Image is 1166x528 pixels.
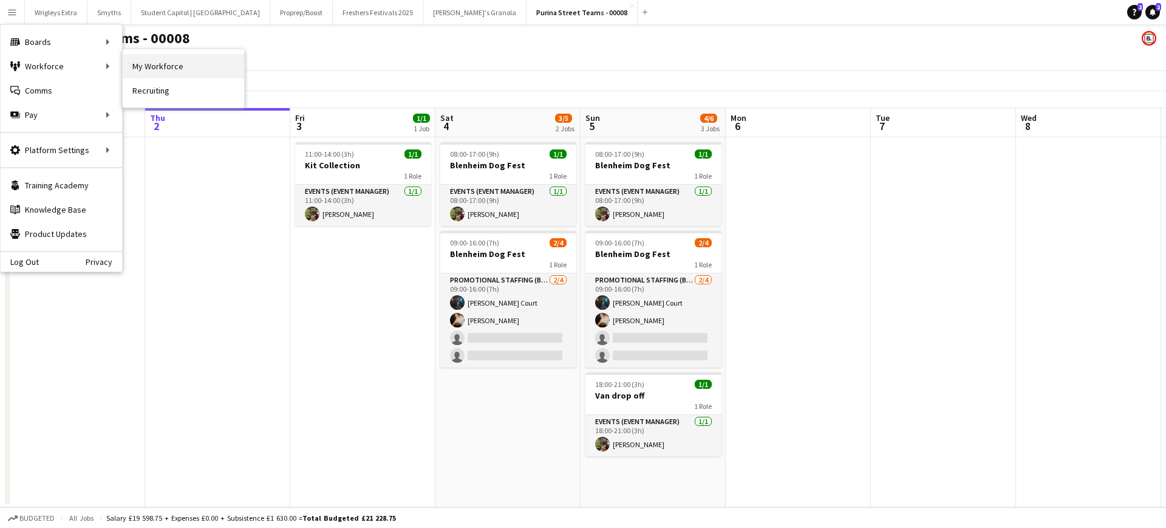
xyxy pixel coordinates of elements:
app-card-role: Events (Event Manager)1/108:00-17:00 (9h)[PERSON_NAME] [440,185,576,226]
span: 2 [1137,3,1143,11]
span: Sat [440,112,454,123]
span: 7 [874,119,890,133]
span: 2/4 [550,238,567,247]
span: 1/1 [404,149,421,159]
h3: Van drop off [585,390,721,401]
span: 1 Role [549,260,567,269]
span: Total Budgeted £21 228.75 [302,513,396,523]
a: 2 [1127,5,1142,19]
app-job-card: 08:00-17:00 (9h)1/1Blenheim Dog Fest1 RoleEvents (Event Manager)1/108:00-17:00 (9h)[PERSON_NAME] [440,142,576,226]
span: 2/4 [695,238,712,247]
span: 5 [584,119,600,133]
span: Wed [1021,112,1037,123]
a: Privacy [86,257,122,267]
app-job-card: 08:00-17:00 (9h)1/1Blenheim Dog Fest1 RoleEvents (Event Manager)1/108:00-17:00 (9h)[PERSON_NAME] [585,142,721,226]
app-card-role: Promotional Staffing (Brand Ambassadors)2/409:00-16:00 (7h)[PERSON_NAME] Court[PERSON_NAME] [440,273,576,368]
a: Recruiting [123,78,244,103]
button: Freshers Festivals 2025 [333,1,423,24]
span: 3/5 [555,114,572,123]
span: 2 [1156,3,1161,11]
button: Budgeted [6,512,56,525]
app-job-card: 09:00-16:00 (7h)2/4Blenheim Dog Fest1 RolePromotional Staffing (Brand Ambassadors)2/409:00-16:00 ... [440,231,576,368]
div: Salary £19 598.75 + Expenses £0.00 + Subsistence £1 630.00 = [106,513,396,523]
span: 1 Role [694,260,712,269]
div: Pay [1,103,122,127]
span: 1/1 [695,149,712,159]
app-card-role: Events (Event Manager)1/108:00-17:00 (9h)[PERSON_NAME] [585,185,721,226]
span: 18:00-21:00 (3h) [595,380,644,389]
span: 08:00-17:00 (9h) [450,149,499,159]
span: 09:00-16:00 (7h) [595,238,644,247]
button: Smyths [87,1,131,24]
div: 3 Jobs [701,124,720,133]
a: Training Academy [1,173,122,197]
span: 4 [438,119,454,133]
app-user-avatar: Bounce Activations Ltd [1142,31,1156,46]
span: 2 [148,119,165,133]
a: My Workforce [123,54,244,78]
button: Proprep/Boost [270,1,333,24]
span: 4/6 [700,114,717,123]
span: 1/1 [550,149,567,159]
button: Purina Street Teams - 00008 [527,1,638,24]
span: 6 [729,119,746,133]
h3: Blenheim Dog Fest [440,160,576,171]
h3: Blenheim Dog Fest [440,249,576,259]
span: Budgeted [19,514,55,523]
span: Thu [150,112,165,123]
span: 1 Role [404,171,421,180]
a: Comms [1,78,122,103]
div: 2 Jobs [556,124,574,133]
a: 2 [1145,5,1160,19]
app-job-card: 18:00-21:00 (3h)1/1Van drop off1 RoleEvents (Event Manager)1/118:00-21:00 (3h)[PERSON_NAME] [585,372,721,456]
div: Platform Settings [1,138,122,162]
h3: Kit Collection [295,160,431,171]
app-job-card: 11:00-14:00 (3h)1/1Kit Collection1 RoleEvents (Event Manager)1/111:00-14:00 (3h)[PERSON_NAME] [295,142,431,226]
span: 1 Role [694,171,712,180]
span: Tue [876,112,890,123]
a: Log Out [1,257,39,267]
app-card-role: Promotional Staffing (Brand Ambassadors)2/409:00-16:00 (7h)[PERSON_NAME] Court[PERSON_NAME] [585,273,721,368]
span: 3 [293,119,305,133]
span: 8 [1019,119,1037,133]
span: 08:00-17:00 (9h) [595,149,644,159]
h3: Blenheim Dog Fest [585,249,721,259]
span: 09:00-16:00 (7h) [450,238,499,247]
span: 11:00-14:00 (3h) [305,149,354,159]
app-card-role: Events (Event Manager)1/118:00-21:00 (3h)[PERSON_NAME] [585,415,721,456]
div: 1 Job [414,124,429,133]
app-card-role: Events (Event Manager)1/111:00-14:00 (3h)[PERSON_NAME] [295,185,431,226]
span: Mon [731,112,746,123]
span: 1/1 [695,380,712,389]
span: 1/1 [413,114,430,123]
div: Boards [1,30,122,54]
div: Workforce [1,54,122,78]
span: All jobs [67,513,96,523]
a: Product Updates [1,222,122,246]
span: Sun [585,112,600,123]
span: 1 Role [549,171,567,180]
span: Fri [295,112,305,123]
button: [PERSON_NAME]'s Granola [423,1,527,24]
button: Wrigleys Extra [25,1,87,24]
span: 1 Role [694,402,712,411]
button: Student Capitol | [GEOGRAPHIC_DATA] [131,1,270,24]
a: Knowledge Base [1,197,122,222]
app-job-card: 09:00-16:00 (7h)2/4Blenheim Dog Fest1 RolePromotional Staffing (Brand Ambassadors)2/409:00-16:00 ... [585,231,721,368]
h3: Blenheim Dog Fest [585,160,721,171]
